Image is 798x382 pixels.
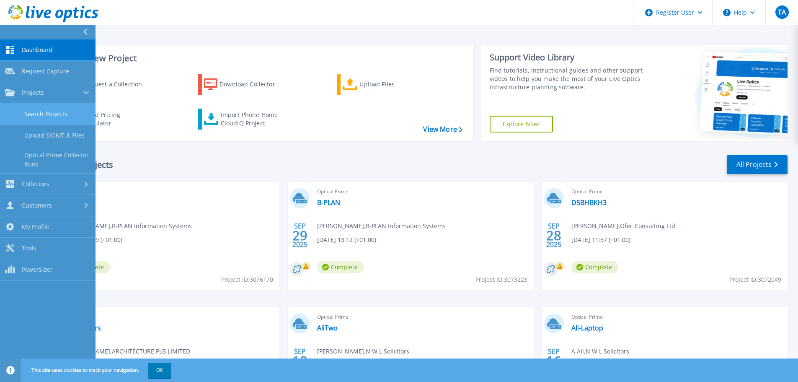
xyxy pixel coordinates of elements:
h3: Start a New Project [59,54,462,63]
div: SEP 2025 [546,220,562,251]
span: Optical Prime [317,312,528,322]
span: [DATE] 11:57 (+01:00) [571,235,630,244]
span: [PERSON_NAME] , Ofec Consulting Ltd [571,221,675,231]
span: 18 [292,357,307,364]
span: Optical Prime [63,187,274,196]
div: Request a Collection [83,76,150,93]
div: SEP 2025 [546,346,562,376]
a: Cloud Pricing Calculator [59,109,153,130]
a: View More [423,125,462,133]
div: Support Video Library [490,52,646,63]
span: PowerSizer [22,266,53,273]
span: TA [778,9,786,16]
span: Project ID: 3076170 [221,275,273,284]
span: [PERSON_NAME] , N W L Solicitors [317,347,409,356]
a: D5BHBKH3 [571,198,607,207]
span: Optical Prime [571,187,783,196]
span: [PERSON_NAME] , B-PLAN Information Systems [63,221,192,231]
div: Upload Files [359,76,426,93]
div: Import Phone Home CloudIQ Project [221,111,286,127]
span: Customers [22,202,52,209]
span: 29 [292,232,307,239]
span: A Ali , N W L Solicitors [571,347,629,356]
span: Optical Prime [63,312,274,322]
span: Project ID: 3072049 [729,275,781,284]
span: This site uses cookies to track your navigation. [23,363,171,378]
a: Ali-Laptop [571,324,603,332]
div: Download Collector [220,76,287,93]
a: B-PLAN [317,198,340,207]
span: Optical Prime [317,187,528,196]
span: Request Capture [22,68,69,75]
a: Upload Files [337,74,430,95]
span: Tools [22,244,36,252]
span: [PERSON_NAME] , ARCHITECTURE PLB LIMITED [63,347,190,356]
span: Complete [317,261,364,273]
span: Optical Prime [571,312,783,322]
div: Cloud Pricing Calculator [82,111,149,127]
a: Download Collector [198,74,292,95]
button: OK [148,363,171,378]
a: All Projects [727,155,788,174]
span: [PERSON_NAME] , B-PLAN Information Systems [317,221,446,231]
a: Explore Now! [490,116,553,133]
span: Collectors [22,180,49,188]
div: SEP 2025 [292,346,308,376]
span: Dashboard [22,46,53,54]
span: [DATE] 13:12 (+01:00) [317,235,376,244]
a: AliTwo [317,324,338,332]
span: Projects [22,89,44,96]
a: Request a Collection [59,74,153,95]
span: My Profile [22,223,49,231]
div: Find tutorials, instructional guides and other support videos to help you make the most of your L... [490,66,646,91]
span: Project ID: 3073223 [475,275,527,284]
span: 28 [546,232,561,239]
span: 16 [546,357,561,364]
div: SEP 2025 [292,220,308,251]
span: Complete [571,261,618,273]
